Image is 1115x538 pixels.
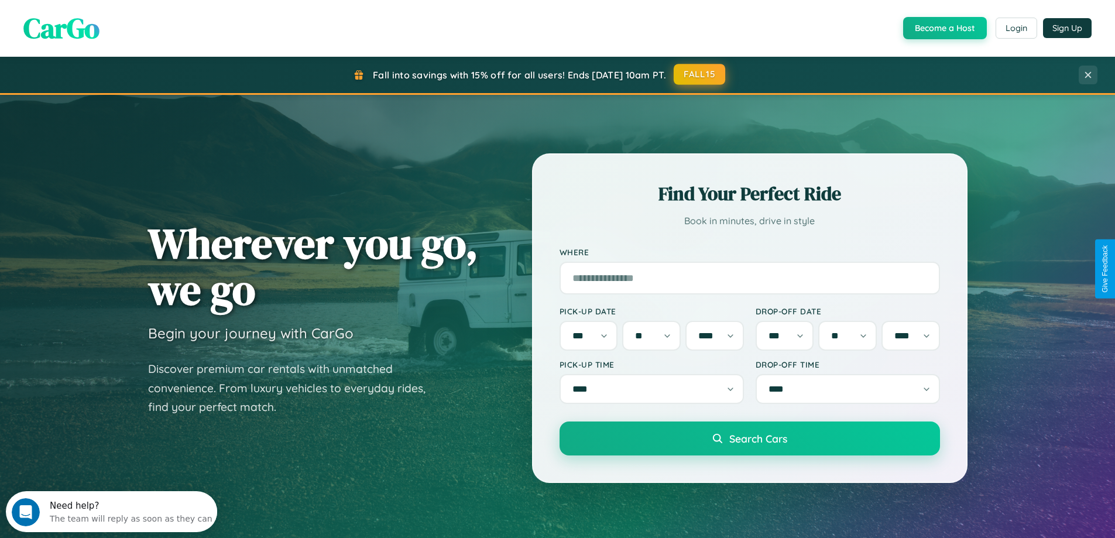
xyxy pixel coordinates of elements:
[373,69,666,81] span: Fall into savings with 15% off for all users! Ends [DATE] 10am PT.
[6,491,217,532] iframe: Intercom live chat discovery launcher
[756,359,940,369] label: Drop-off Time
[674,64,725,85] button: FALL15
[1101,245,1109,293] div: Give Feedback
[560,213,940,229] p: Book in minutes, drive in style
[44,10,207,19] div: Need help?
[23,9,100,47] span: CarGo
[5,5,218,37] div: Open Intercom Messenger
[729,432,787,445] span: Search Cars
[560,359,744,369] label: Pick-up Time
[148,220,478,313] h1: Wherever you go, we go
[903,17,987,39] button: Become a Host
[1043,18,1092,38] button: Sign Up
[996,18,1037,39] button: Login
[560,247,940,257] label: Where
[148,359,441,417] p: Discover premium car rentals with unmatched convenience. From luxury vehicles to everyday rides, ...
[148,324,354,342] h3: Begin your journey with CarGo
[560,181,940,207] h2: Find Your Perfect Ride
[560,422,940,455] button: Search Cars
[44,19,207,32] div: The team will reply as soon as they can
[12,498,40,526] iframe: Intercom live chat
[756,306,940,316] label: Drop-off Date
[560,306,744,316] label: Pick-up Date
